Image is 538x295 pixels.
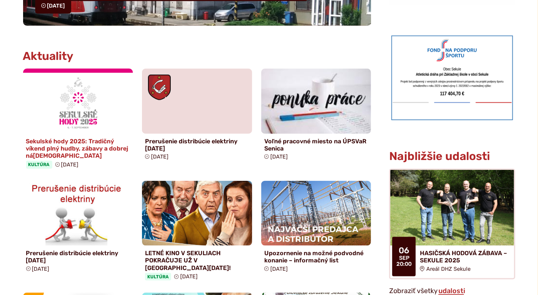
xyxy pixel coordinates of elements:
h4: Upozornenie na možné podvodné konanie – informačný list [264,249,368,264]
span: [DATE] [270,266,288,272]
h4: Prerušenie distribúcie elektriny [DATE] [26,249,130,264]
span: [DATE] [47,3,65,9]
h4: Voľné pracovné miesto na ÚPSVaR Senica [264,138,368,152]
h4: LETNÉ KINO V SEKULIACH POKRAČUJE UŽ V [GEOGRAPHIC_DATA][DATE]! [145,249,249,271]
span: [DATE] [180,273,198,280]
span: 20:00 [396,261,412,267]
img: draha.png [389,33,515,122]
h3: Najbližšie udalosti [389,150,490,163]
a: Prerušenie distribúcie elektriny [DATE] [DATE] [142,69,252,163]
span: Kultúra [145,273,171,281]
a: Prerušenie distribúcie elektriny [DATE] [DATE] [23,181,133,275]
a: LETNÉ KINO V SEKULIACH POKRAČUJE UŽ V [GEOGRAPHIC_DATA][DATE]! Kultúra [DATE] [142,181,252,284]
span: Kultúra [26,161,52,168]
h4: Sekulské hody 2025: Tradičný víkend plný hudby, zábavy a dobrej ná[DEMOGRAPHIC_DATA] [26,138,130,160]
a: Voľné pracovné miesto na ÚPSVaR Senica [DATE] [261,69,371,163]
span: [DATE] [32,266,50,272]
a: Sekulské hody 2025: Tradičný víkend plný hudby, zábavy a dobrej ná[DEMOGRAPHIC_DATA] Kultúra [DATE] [23,69,133,172]
span: [DATE] [151,154,168,160]
h4: HASIČSKÁ HODOVÁ ZÁBAVA – SEKULE 2025 [420,249,508,264]
span: [DATE] [61,162,79,168]
a: HASIČSKÁ HODOVÁ ZÁBAVA – SEKULE 2025 Areál DHZ Sekule 06 sep 20:00 [389,169,515,279]
a: Zobraziť všetky udalosti [438,287,466,295]
span: 06 [396,246,412,255]
a: Upozornenie na možné podvodné konanie – informačný list [DATE] [261,181,371,275]
span: Areál DHZ Sekule [426,266,471,272]
h3: Aktuality [23,50,74,63]
span: [DATE] [270,154,288,160]
h4: Prerušenie distribúcie elektriny [DATE] [145,138,249,152]
span: sep [396,255,412,261]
